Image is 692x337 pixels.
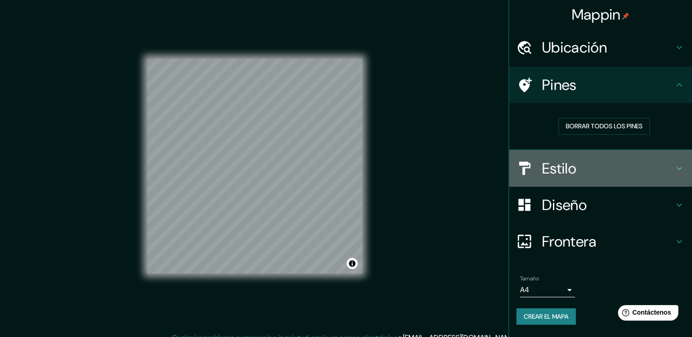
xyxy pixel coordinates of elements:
iframe: Help widget launcher [611,301,682,327]
div: Diseño [509,187,692,223]
div: Frontera [509,223,692,260]
font: Crear el mapa [524,311,569,322]
label: Tamaño [520,274,539,282]
div: Pines [509,67,692,103]
h4: Diseño [542,196,674,214]
h4: Ubicación [542,38,674,57]
h4: Pines [542,76,674,94]
button: Borrar todos los pines [558,118,650,135]
h4: Estilo [542,159,674,178]
div: Ubicación [509,29,692,66]
img: pin-icon.png [622,12,629,20]
button: Alternar atribución [347,258,358,269]
canvas: Mapa [147,59,362,274]
div: A4 [520,283,575,297]
h4: Frontera [542,232,674,251]
font: Borrar todos los pines [566,121,643,132]
button: Crear el mapa [516,308,576,325]
div: Estilo [509,150,692,187]
font: Mappin [572,5,621,24]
